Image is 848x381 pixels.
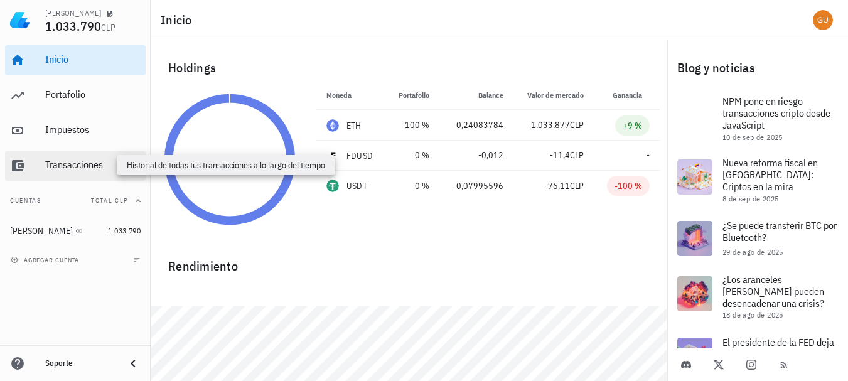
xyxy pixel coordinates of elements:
a: [PERSON_NAME] 1.033.790 [5,216,146,246]
div: Inicio [45,53,141,65]
span: 8 de sep de 2025 [722,194,778,203]
div: Soporte [45,358,115,368]
span: -76,11 [545,180,570,191]
div: Holdings [158,48,660,88]
button: agregar cuenta [8,254,85,266]
button: CuentasTotal CLP [5,186,146,216]
span: NPM pone en riesgo transacciones cripto desde JavaScript [722,95,830,131]
div: 100 % [396,119,429,132]
div: Impuestos [45,124,141,136]
a: ¿Los aranceles [PERSON_NAME] pueden desencadenar una crisis? 18 de ago de 2025 [667,266,848,328]
div: ETH-icon [326,119,339,132]
div: avatar [813,10,833,30]
div: -0,07995596 [449,180,503,193]
span: Ganancia [613,90,650,100]
div: Rendimiento [158,246,660,276]
th: Moneda [316,80,386,110]
div: +9 % [623,119,642,132]
div: FDUSD-icon [326,149,339,162]
span: CLP [570,119,584,131]
span: 29 de ago de 2025 [722,247,783,257]
div: [PERSON_NAME] [10,226,73,237]
span: -11,4 [550,149,570,161]
div: ETH [346,119,362,132]
span: ¿Los aranceles [PERSON_NAME] pueden desencadenar una crisis? [722,273,824,309]
div: 0,24083784 [449,119,503,132]
a: Portafolio [5,80,146,110]
a: NPM pone en riesgo transacciones cripto desde JavaScript 10 de sep de 2025 [667,88,848,149]
span: CLP [570,149,584,161]
img: LedgiFi [10,10,30,30]
span: 1.033.790 [45,18,101,35]
span: 1.033.790 [108,226,141,235]
div: 0 % [396,149,429,162]
div: USDT [346,180,367,192]
div: Blog y noticias [667,48,848,88]
div: Portafolio [45,89,141,100]
th: Portafolio [386,80,439,110]
span: 1.033.877 [531,119,570,131]
span: CLP [570,180,584,191]
a: Impuestos [5,115,146,146]
h1: Inicio [161,10,197,30]
span: 18 de ago de 2025 [722,310,783,319]
div: -0,012 [449,149,503,162]
span: 10 de sep de 2025 [722,132,783,142]
span: agregar cuenta [13,256,79,264]
div: Transacciones [45,159,141,171]
div: [PERSON_NAME] [45,8,101,18]
a: ¿Se puede transferir BTC por Bluetooth? 29 de ago de 2025 [667,211,848,266]
th: Balance [439,80,513,110]
span: - [647,149,650,161]
a: Transacciones [5,151,146,181]
div: 0 % [396,180,429,193]
span: ¿Se puede transferir BTC por Bluetooth? [722,219,837,244]
div: -100 % [615,180,642,192]
span: Total CLP [91,196,128,205]
span: Nueva reforma fiscal en [GEOGRAPHIC_DATA]: Criptos en la mira [722,156,818,193]
a: Nueva reforma fiscal en [GEOGRAPHIC_DATA]: Criptos en la mira 8 de sep de 2025 [667,149,848,211]
div: FDUSD [346,149,373,162]
th: Valor de mercado [513,80,594,110]
div: USDT-icon [326,180,339,192]
a: Inicio [5,45,146,75]
span: CLP [101,22,115,33]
